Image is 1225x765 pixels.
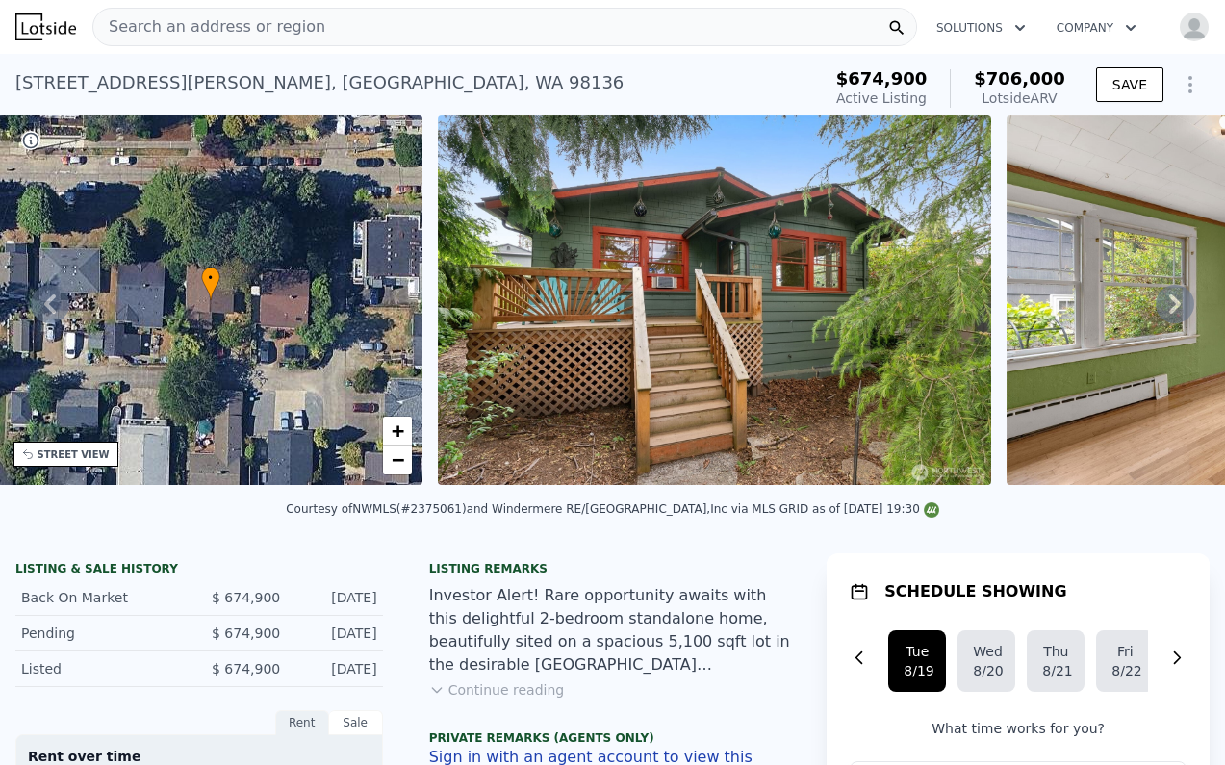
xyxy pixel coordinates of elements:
[212,661,280,676] span: $ 674,900
[438,115,991,485] img: Sale: 149622276 Parcel: 98116767
[1171,65,1210,104] button: Show Options
[295,588,376,607] div: [DATE]
[1096,67,1163,102] button: SAVE
[21,624,184,643] div: Pending
[1179,12,1210,42] img: avatar
[924,502,939,518] img: NWMLS Logo
[93,15,325,38] span: Search an address or region
[15,69,624,96] div: [STREET_ADDRESS][PERSON_NAME] , [GEOGRAPHIC_DATA] , WA 98136
[392,419,404,443] span: +
[38,447,110,462] div: STREET VIEW
[1042,642,1069,661] div: Thu
[429,730,797,750] div: Private Remarks (Agents Only)
[836,90,927,106] span: Active Listing
[329,710,383,735] div: Sale
[15,13,76,40] img: Lotside
[383,417,412,446] a: Zoom in
[392,447,404,472] span: −
[212,590,280,605] span: $ 674,900
[1096,630,1154,692] button: Fri8/22
[1042,661,1069,680] div: 8/21
[1111,642,1138,661] div: Fri
[1041,11,1152,45] button: Company
[836,68,928,89] span: $674,900
[21,659,184,678] div: Listed
[1027,630,1085,692] button: Thu8/21
[957,630,1015,692] button: Wed8/20
[201,269,220,287] span: •
[904,642,931,661] div: Tue
[295,659,376,678] div: [DATE]
[295,624,376,643] div: [DATE]
[383,446,412,474] a: Zoom out
[429,584,797,676] div: Investor Alert! Rare opportunity awaits with this delightful 2-bedroom standalone home, beautiful...
[888,630,946,692] button: Tue8/19
[921,11,1041,45] button: Solutions
[429,680,565,700] button: Continue reading
[286,502,939,516] div: Courtesy of NWMLS (#2375061) and Windermere RE/[GEOGRAPHIC_DATA],Inc via MLS GRID as of [DATE] 19:30
[15,561,383,580] div: LISTING & SALE HISTORY
[974,89,1065,108] div: Lotside ARV
[974,68,1065,89] span: $706,000
[1111,661,1138,680] div: 8/22
[275,710,329,735] div: Rent
[973,661,1000,680] div: 8/20
[850,719,1187,738] p: What time works for you?
[884,580,1066,603] h1: SCHEDULE SHOWING
[21,588,184,607] div: Back On Market
[201,267,220,300] div: •
[904,661,931,680] div: 8/19
[429,561,797,576] div: Listing remarks
[973,642,1000,661] div: Wed
[212,625,280,641] span: $ 674,900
